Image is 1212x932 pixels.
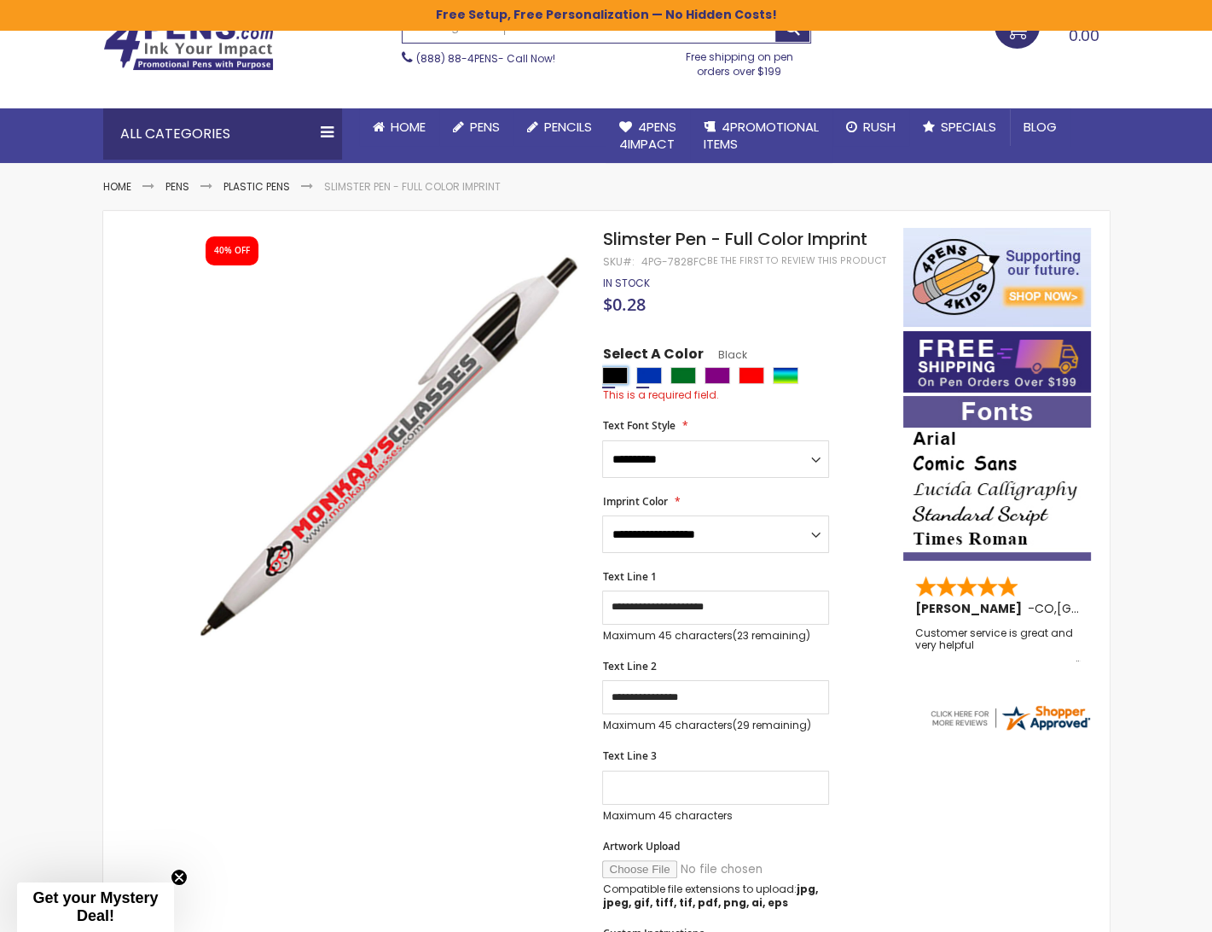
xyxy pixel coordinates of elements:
a: 4PROMOTIONALITEMS [690,108,832,164]
span: Pens [470,118,500,136]
span: Slimster Pen - Full Color Imprint [602,227,867,251]
img: Free shipping on orders over $199 [903,331,1091,393]
div: Blue [636,367,662,384]
a: Pens [439,108,513,146]
p: Maximum 45 characters [602,629,829,643]
span: Rush [863,118,896,136]
span: Select A Color [602,345,703,368]
span: Home [391,118,426,136]
div: Free shipping on pen orders over $199 [668,44,811,78]
span: Pencils [544,118,592,136]
a: Pencils [513,108,606,146]
div: Green [670,367,696,384]
p: Compatible file extensions to upload: [602,882,829,910]
div: Red [739,367,764,384]
img: slimster-full-color-pen-black_1.jpg [189,253,579,643]
span: $0.28 [602,293,645,316]
span: (29 remaining) [732,718,810,732]
div: 40% OFF [214,245,250,257]
span: Text Line 1 [602,569,656,584]
img: font-personalization-examples [903,396,1091,561]
span: [PERSON_NAME] [915,600,1028,617]
div: Customer service is great and very helpful [915,627,1081,664]
a: Pens [165,179,189,194]
strong: jpg, jpeg, gif, tiff, tif, pdf, png, ai, eps [602,882,817,910]
span: Black [703,347,746,362]
a: Plastic Pens [223,179,290,194]
img: 4pens.com widget logo [928,702,1092,733]
span: In stock [602,276,649,290]
span: - , [1028,600,1182,617]
a: Home [359,108,439,146]
span: 4Pens 4impact [619,118,676,153]
span: Text Line 3 [602,749,656,763]
span: CO [1035,600,1054,617]
div: Assorted [773,367,798,384]
div: This is a required field. [602,388,885,402]
div: Black [602,367,628,384]
span: [GEOGRAPHIC_DATA] [1057,600,1182,617]
a: Home [103,179,131,194]
img: 4pens 4 kids [903,228,1091,327]
span: Text Line 2 [602,659,656,673]
span: Artwork Upload [602,839,679,853]
span: 0.00 [1069,25,1099,46]
div: Get your Mystery Deal!Close teaser [17,882,174,932]
span: (23 remaining) [732,628,809,643]
a: 4pens.com certificate URL [928,722,1092,737]
a: (888) 88-4PENS [416,51,498,66]
a: Specials [909,108,1010,146]
span: 4PROMOTIONAL ITEMS [704,118,819,153]
div: 4PG-7828FC [641,255,706,269]
span: - Call Now! [416,51,555,66]
span: Imprint Color [602,494,667,509]
div: Availability [602,277,649,290]
a: Rush [832,108,909,146]
p: Maximum 45 characters [602,809,829,823]
button: Close teaser [171,869,188,886]
li: Slimster Pen - Full Color Imprint [324,180,501,194]
span: Blog [1024,118,1057,136]
a: 4Pens4impact [606,108,690,164]
a: Blog [1010,108,1070,146]
img: 4Pens Custom Pens and Promotional Products [103,16,274,71]
span: Get your Mystery Deal! [32,889,158,924]
a: Be the first to review this product [706,254,885,267]
span: Text Font Style [602,418,675,433]
div: Purple [705,367,730,384]
strong: SKU [602,254,634,269]
p: Maximum 45 characters [602,719,829,732]
span: Specials [941,118,996,136]
div: All Categories [103,108,342,160]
